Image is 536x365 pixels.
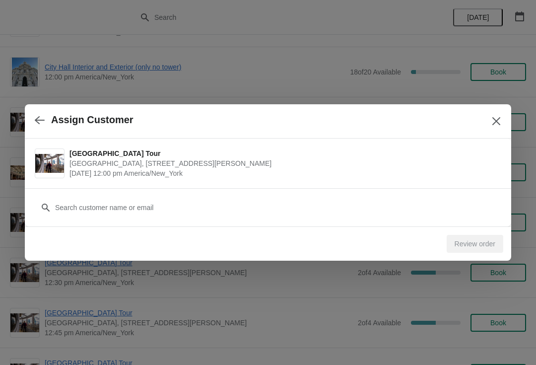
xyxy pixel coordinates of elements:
button: Close [487,112,505,130]
img: City Hall Tower Tour | City Hall Visitor Center, 1400 John F Kennedy Boulevard Suite 121, Philade... [35,154,64,173]
input: Search customer name or email [55,199,501,217]
h2: Assign Customer [51,114,134,126]
span: [DATE] 12:00 pm America/New_York [69,168,496,178]
span: [GEOGRAPHIC_DATA], [STREET_ADDRESS][PERSON_NAME] [69,158,496,168]
span: [GEOGRAPHIC_DATA] Tour [69,148,496,158]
